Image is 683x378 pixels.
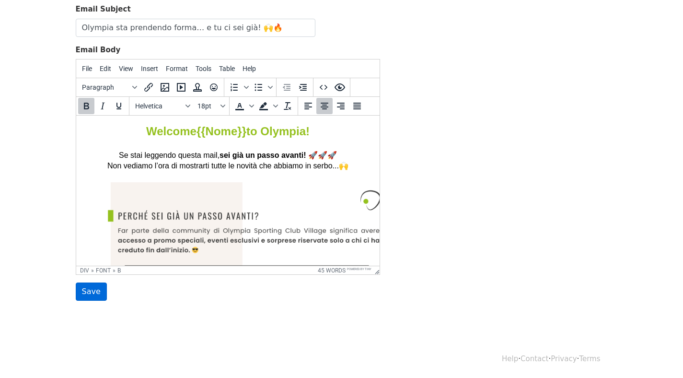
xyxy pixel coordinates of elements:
button: Align center [316,98,333,114]
button: Align right [333,98,349,114]
div: b [117,267,121,274]
div: Numbered list [226,79,250,95]
label: Email Subject [76,4,131,15]
button: Underline [111,98,127,114]
span: Insert [141,65,158,72]
div: Widget chat [635,332,683,378]
button: Insert/edit link [140,79,157,95]
a: Terms [579,354,600,363]
label: Email Body [76,45,121,56]
button: Bold [78,98,94,114]
button: Align left [300,98,316,114]
button: Preview [332,79,348,95]
span: View [119,65,133,72]
span: Helvetica [135,102,182,110]
div: font [96,267,111,274]
button: Justify [349,98,365,114]
span: Tools [196,65,211,72]
button: Blocks [78,79,140,95]
button: Insert/edit image [157,79,173,95]
a: Privacy [551,354,577,363]
button: Fonts [131,98,194,114]
div: Background color [255,98,279,114]
div: div [80,267,89,274]
button: 45 words [318,267,346,274]
button: Increase indent [295,79,311,95]
button: Italic [94,98,111,114]
button: Insert template [189,79,206,95]
span: 18pt [197,102,219,110]
button: Emoticons [206,79,222,95]
span: Edit [100,65,111,72]
button: Source code [315,79,332,95]
div: » [91,267,94,274]
button: Insert/edit media [173,79,189,95]
iframe: Rich Text Area. Press ALT-0 for help. [76,116,380,266]
a: Powered by Tiny [347,267,371,271]
a: Help [502,354,518,363]
input: Save [76,283,107,301]
button: Decrease indent [278,79,295,95]
button: Font sizes [194,98,227,114]
div: » [113,267,116,274]
span: Help [243,65,256,72]
div: Resize [371,266,380,274]
div: Bullet list [250,79,274,95]
button: Clear formatting [279,98,296,114]
span: File [82,65,92,72]
a: Contact [521,354,548,363]
span: Table [219,65,235,72]
span: Paragraph [82,83,129,91]
iframe: Chat Widget [635,332,683,378]
span: Format [166,65,188,72]
div: Text color [232,98,255,114]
